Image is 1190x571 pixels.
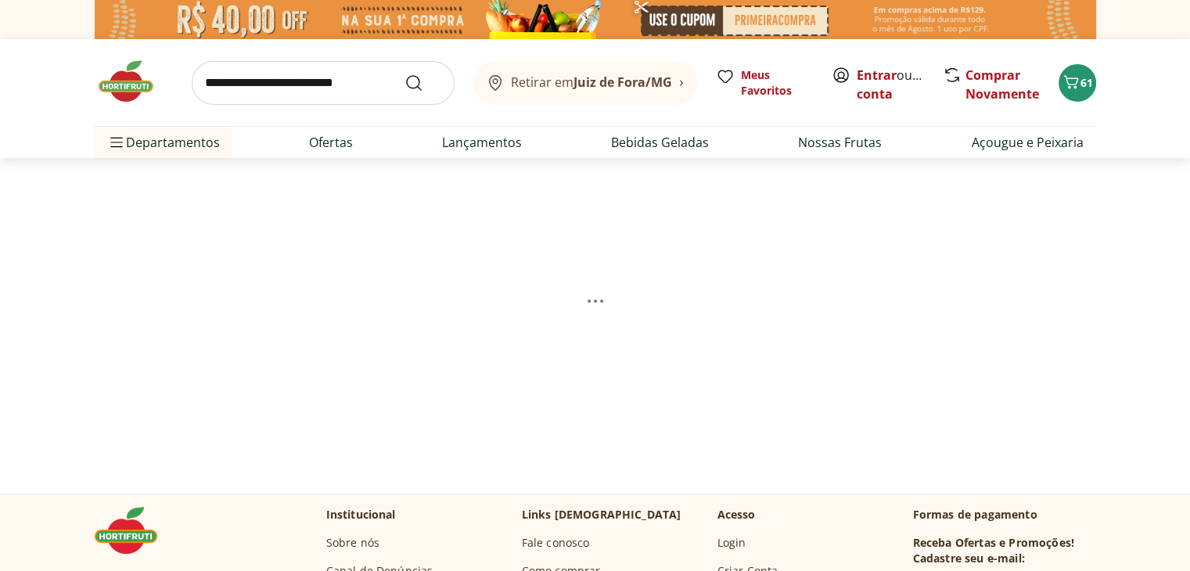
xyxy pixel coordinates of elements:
[717,507,756,523] p: Acesso
[1059,64,1096,102] button: Carrinho
[107,124,220,161] span: Departamentos
[913,551,1025,566] h3: Cadastre seu e-mail:
[857,66,926,103] span: ou
[442,133,522,152] a: Lançamentos
[716,67,813,99] a: Meus Favoritos
[611,133,709,152] a: Bebidas Geladas
[107,124,126,161] button: Menu
[741,67,813,99] span: Meus Favoritos
[1080,75,1093,90] span: 61
[717,535,746,551] a: Login
[857,66,943,102] a: Criar conta
[95,58,173,105] img: Hortifruti
[404,74,442,92] button: Submit Search
[573,74,672,91] b: Juiz de Fora/MG
[95,507,173,554] img: Hortifruti
[309,133,353,152] a: Ofertas
[522,507,681,523] p: Links [DEMOGRAPHIC_DATA]
[965,66,1039,102] a: Comprar Novamente
[798,133,882,152] a: Nossas Frutas
[511,75,672,89] span: Retirar em
[913,507,1096,523] p: Formas de pagamento
[857,66,897,84] a: Entrar
[192,61,455,105] input: search
[971,133,1083,152] a: Açougue e Peixaria
[473,61,697,105] button: Retirar emJuiz de Fora/MG
[326,507,396,523] p: Institucional
[913,535,1074,551] h3: Receba Ofertas e Promoções!
[522,535,590,551] a: Fale conosco
[326,535,379,551] a: Sobre nós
